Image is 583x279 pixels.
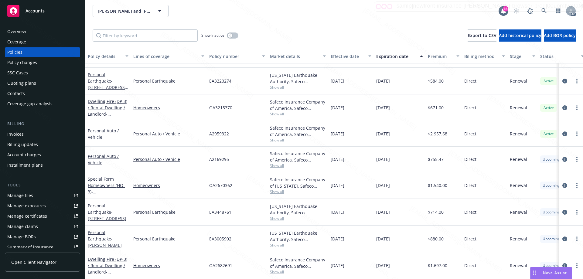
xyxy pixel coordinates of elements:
div: Manage certificates [7,211,47,221]
div: Safeco Insurance Company of America, Safeco Insurance (Liberty Mutual) [270,150,326,163]
span: $671.00 [428,104,444,111]
a: Manage exposures [5,201,80,211]
span: Active [543,105,555,111]
span: Show all [270,138,326,143]
button: Market details [268,49,328,63]
span: $1,697.00 [428,262,447,269]
div: Market details [270,53,319,60]
a: Personal Earthquake [88,230,122,248]
span: $880.00 [428,236,444,242]
button: [PERSON_NAME] and [PERSON_NAME] [93,5,169,17]
a: more [573,209,581,216]
div: Manage claims [7,222,38,231]
span: $584.00 [428,78,444,84]
span: EA3448761 [209,209,231,215]
span: Direct [464,182,476,189]
span: Direct [464,209,476,215]
a: Installment plans [5,160,80,170]
span: [DATE] [331,236,344,242]
span: Upcoming [543,157,560,162]
span: - [STREET_ADDRESS][PERSON_NAME] [88,78,128,97]
div: [US_STATE] Earthquake Authority, Safeco Insurance (Liberty Mutual) [270,203,326,216]
a: Coverage gap analysis [5,99,80,109]
div: [US_STATE] Earthquake Authority, Safeco Insurance [270,72,326,85]
a: Homeowners [133,182,204,189]
a: Overview [5,27,80,36]
div: [US_STATE] Earthquake Authority, Safeco Insurance (Liberty Mutual) [270,230,326,243]
span: $2,957.68 [428,131,447,137]
span: EA3005902 [209,236,231,242]
span: - [STREET_ADDRESS][PERSON_NAME] [88,111,126,130]
button: Billing method [462,49,507,63]
div: Coverage [7,37,26,47]
span: Direct [464,131,476,137]
span: [DATE] [331,182,344,189]
div: Safeco Insurance Company of America, Safeco Insurance (Liberty Mutual) [270,99,326,111]
div: Policy changes [7,58,37,67]
span: Open Client Navigator [11,259,56,265]
div: Policy number [209,53,258,60]
div: Quoting plans [7,78,36,88]
a: more [573,235,581,243]
span: Nova Assist [543,270,567,275]
a: Manage files [5,191,80,200]
a: circleInformation [561,130,568,138]
span: Renewal [510,262,527,269]
span: Show all [270,216,326,221]
span: [DATE] [331,209,344,215]
span: - [STREET_ADDRESS] [88,209,126,221]
span: $755.47 [428,156,444,162]
div: Premium [428,53,453,60]
span: OA2670362 [209,182,232,189]
div: Expiration date [376,53,416,60]
span: [DATE] [376,156,390,162]
a: Manage BORs [5,232,80,242]
div: Lines of coverage [133,53,198,60]
a: Policies [5,47,80,57]
span: A2169295 [209,156,229,162]
button: Stage [507,49,538,63]
button: Add historical policy [499,29,541,42]
span: Renewal [510,156,527,162]
div: Installment plans [7,160,43,170]
div: Manage files [7,191,33,200]
a: Start snowing [510,5,522,17]
a: Summary of insurance [5,242,80,252]
span: [DATE] [376,209,390,215]
a: Personal Earthquake [88,203,126,221]
a: circleInformation [561,209,568,216]
div: Status [540,53,577,60]
span: Accounts [26,9,45,13]
span: $714.00 [428,209,444,215]
a: Quoting plans [5,78,80,88]
span: [DATE] [331,78,344,84]
span: [DATE] [331,104,344,111]
a: Homeowners [133,104,204,111]
a: circleInformation [561,77,568,85]
span: [DATE] [376,236,390,242]
span: Direct [464,78,476,84]
span: Upcoming [543,209,560,215]
span: Add BOR policy [544,32,576,38]
span: Renewal [510,236,527,242]
span: Direct [464,236,476,242]
span: [DATE] [376,104,390,111]
span: Direct [464,156,476,162]
div: Policy details [88,53,122,60]
span: Direct [464,262,476,269]
span: Active [543,78,555,84]
a: more [573,77,581,85]
span: [DATE] [331,131,344,137]
a: Personal Auto / Vehicle [88,128,119,140]
a: more [573,262,581,269]
a: Dwelling Fire (DP-3) / Rental Dwelling / Landlord [88,98,127,130]
a: Homeowners [133,262,204,269]
a: Accounts [5,2,80,19]
a: Personal Earthquake [133,209,204,215]
span: Show all [270,243,326,248]
div: 15 [503,6,508,12]
a: Policy changes [5,58,80,67]
a: Personal Auto / Vehicle [133,156,204,162]
div: Billing [5,121,80,127]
